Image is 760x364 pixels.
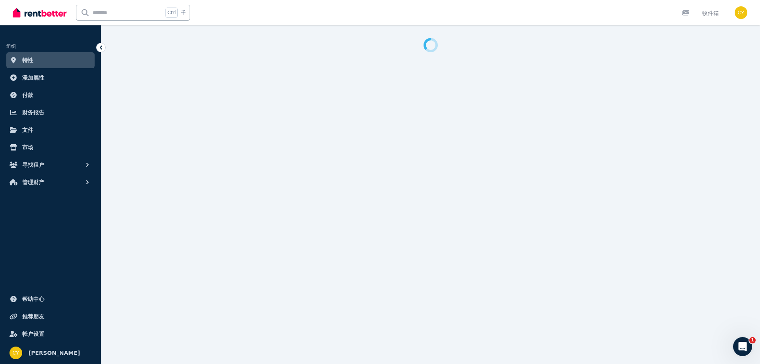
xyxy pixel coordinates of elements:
a: 文件 [6,122,95,138]
a: 付款 [6,87,95,103]
font: [PERSON_NAME] [28,350,80,356]
a: 帮助中心 [6,291,95,307]
a: 财务报告 [6,105,95,120]
a: 推荐朋友 [6,309,95,324]
font: 1 [751,337,754,343]
font: 收件箱 [702,10,719,16]
button: 管理财产 [6,174,95,190]
font: 千 [181,10,186,15]
a: 添加属性 [6,70,95,86]
font: 寻找租户 [22,162,44,168]
a: 帐户设置 [6,326,95,342]
font: 组织 [6,44,16,49]
img: RentBetter [13,7,66,19]
font: 帐户设置 [22,331,44,337]
font: 帮助中心 [22,296,44,302]
font: 添加属性 [22,74,44,81]
font: 付款 [22,92,33,98]
img: 晁一秋 [735,6,747,19]
a: 特性 [6,52,95,68]
font: 文件 [22,127,33,133]
font: Ctrl [167,10,176,15]
iframe: 对讲机实时聊天 [733,337,752,356]
font: 市场 [22,144,33,151]
font: 推荐朋友 [22,313,44,320]
a: 市场 [6,139,95,155]
font: 特性 [22,57,33,63]
img: 晁一秋 [9,347,22,359]
font: 管理财产 [22,179,44,185]
font: 财务报告 [22,109,44,116]
button: 寻找租户 [6,157,95,173]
